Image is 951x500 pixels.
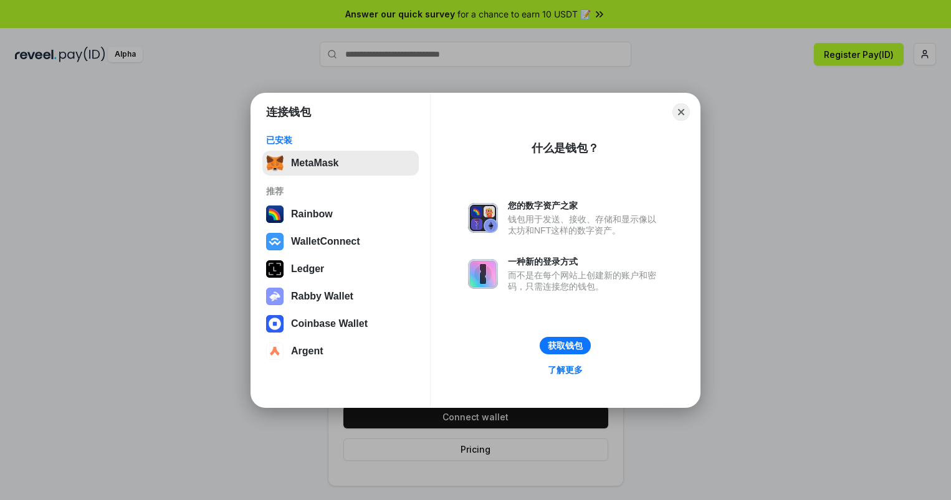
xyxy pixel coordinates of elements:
button: Argent [262,339,419,364]
div: 而不是在每个网站上创建新的账户和密码，只需连接您的钱包。 [508,270,662,292]
div: Ledger [291,263,324,275]
button: MetaMask [262,151,419,176]
img: svg+xml,%3Csvg%20width%3D%22120%22%20height%3D%22120%22%20viewBox%3D%220%200%20120%20120%22%20fil... [266,205,284,223]
button: Rainbow [262,202,419,227]
button: WalletConnect [262,229,419,254]
img: svg+xml,%3Csvg%20width%3D%2228%22%20height%3D%2228%22%20viewBox%3D%220%200%2028%2028%22%20fill%3D... [266,233,284,250]
button: 获取钱包 [540,337,591,354]
div: WalletConnect [291,236,360,247]
button: Ledger [262,257,419,281]
div: Coinbase Wallet [291,318,368,329]
div: 了解更多 [548,364,583,375]
div: Rabby Wallet [291,291,353,302]
a: 了解更多 [540,362,590,378]
div: MetaMask [291,158,338,169]
div: 钱包用于发送、接收、存储和显示像以太坊和NFT这样的数字资产。 [508,214,662,236]
button: Close [672,103,690,121]
h1: 连接钱包 [266,105,311,120]
div: Rainbow [291,209,333,220]
div: 已安装 [266,134,415,146]
img: svg+xml,%3Csvg%20fill%3D%22none%22%20height%3D%2233%22%20viewBox%3D%220%200%2035%2033%22%20width%... [266,154,284,172]
img: svg+xml,%3Csvg%20xmlns%3D%22http%3A%2F%2Fwww.w3.org%2F2000%2Fsvg%22%20width%3D%2228%22%20height%3... [266,260,284,278]
button: Rabby Wallet [262,284,419,309]
img: svg+xml,%3Csvg%20xmlns%3D%22http%3A%2F%2Fwww.w3.org%2F2000%2Fsvg%22%20fill%3D%22none%22%20viewBox... [468,259,498,289]
div: 推荐 [266,186,415,197]
img: svg+xml,%3Csvg%20width%3D%2228%22%20height%3D%2228%22%20viewBox%3D%220%200%2028%2028%22%20fill%3D... [266,315,284,333]
div: 什么是钱包？ [532,141,599,156]
img: svg+xml,%3Csvg%20width%3D%2228%22%20height%3D%2228%22%20viewBox%3D%220%200%2028%2028%22%20fill%3D... [266,342,284,360]
div: Argent [291,346,323,357]
img: svg+xml,%3Csvg%20xmlns%3D%22http%3A%2F%2Fwww.w3.org%2F2000%2Fsvg%22%20fill%3D%22none%22%20viewBox... [266,288,284,305]
div: 获取钱包 [548,340,583,351]
button: Coinbase Wallet [262,311,419,336]
div: 一种新的登录方式 [508,256,662,267]
div: 您的数字资产之家 [508,200,662,211]
img: svg+xml,%3Csvg%20xmlns%3D%22http%3A%2F%2Fwww.w3.org%2F2000%2Fsvg%22%20fill%3D%22none%22%20viewBox... [468,203,498,233]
